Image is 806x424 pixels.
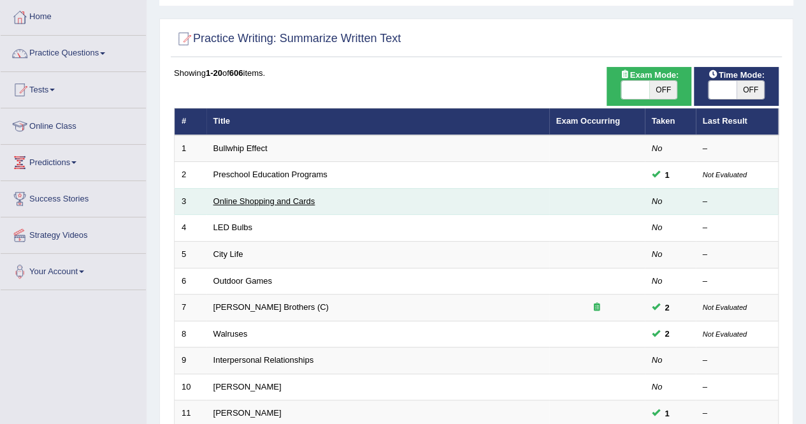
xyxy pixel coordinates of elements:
[213,143,268,153] a: Bullwhip Effect
[703,196,772,208] div: –
[615,68,684,82] span: Exam Mode:
[229,68,243,78] b: 606
[175,108,206,135] th: #
[175,215,206,242] td: 4
[175,347,206,374] td: 9
[206,68,222,78] b: 1-20
[1,254,146,286] a: Your Account
[652,223,663,232] em: No
[703,249,772,261] div: –
[1,145,146,177] a: Predictions
[1,181,146,213] a: Success Stories
[703,381,772,393] div: –
[213,223,252,232] a: LED Bulbs
[213,382,282,391] a: [PERSON_NAME]
[213,249,243,259] a: City Life
[175,162,206,189] td: 2
[703,68,770,82] span: Time Mode:
[175,321,206,347] td: 8
[660,407,675,420] span: You can still take this question
[703,171,747,179] small: Not Evaluated
[703,407,772,420] div: –
[213,170,327,179] a: Preschool Education Programs
[703,222,772,234] div: –
[652,276,663,286] em: No
[703,143,772,155] div: –
[206,108,549,135] th: Title
[703,303,747,311] small: Not Evaluated
[660,301,675,314] span: You can still take this question
[175,268,206,295] td: 6
[213,302,329,312] a: [PERSON_NAME] Brothers (C)
[703,330,747,338] small: Not Evaluated
[1,108,146,140] a: Online Class
[175,135,206,162] td: 1
[175,295,206,321] td: 7
[175,242,206,268] td: 5
[175,374,206,400] td: 10
[652,143,663,153] em: No
[607,67,691,106] div: Show exams occurring in exams
[175,188,206,215] td: 3
[652,249,663,259] em: No
[703,355,772,367] div: –
[660,327,675,340] span: You can still take this question
[1,36,146,68] a: Practice Questions
[213,196,315,206] a: Online Shopping and Cards
[556,302,638,314] div: Exam occurring question
[649,81,677,99] span: OFF
[652,196,663,206] em: No
[213,329,248,339] a: Walruses
[645,108,696,135] th: Taken
[652,382,663,391] em: No
[174,29,401,48] h2: Practice Writing: Summarize Written Text
[213,355,314,365] a: Interpersonal Relationships
[1,217,146,249] a: Strategy Videos
[213,408,282,418] a: [PERSON_NAME]
[174,67,779,79] div: Showing of items.
[1,72,146,104] a: Tests
[737,81,765,99] span: OFF
[696,108,779,135] th: Last Result
[652,355,663,365] em: No
[703,275,772,288] div: –
[660,168,675,182] span: You can still take this question
[213,276,273,286] a: Outdoor Games
[556,116,620,126] a: Exam Occurring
